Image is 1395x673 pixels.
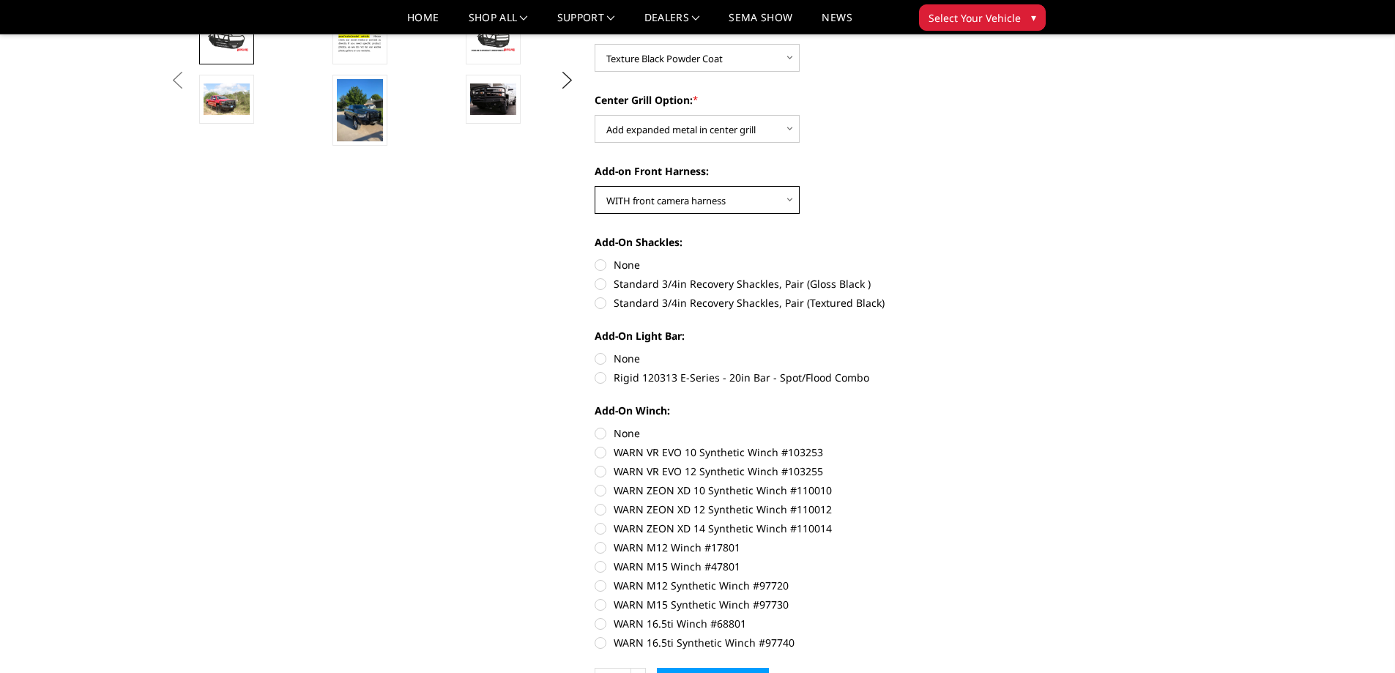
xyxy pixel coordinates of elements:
label: None [595,257,999,272]
img: T2 Series - Extreme Front Bumper (receiver or winch) [337,79,383,141]
button: Next [556,70,578,92]
a: News [822,12,852,34]
img: T2 Series - Extreme Front Bumper (receiver or winch) [470,83,516,115]
label: Add-On Light Bar: [595,328,999,343]
label: WARN ZEON XD 14 Synthetic Winch #110014 [595,521,999,536]
label: WARN VR EVO 12 Synthetic Winch #103255 [595,464,999,479]
label: Add-On Shackles: [595,234,999,250]
label: WARN 16.5ti Winch #68801 [595,616,999,631]
label: None [595,425,999,441]
label: WARN M15 Synthetic Winch #97730 [595,597,999,612]
label: WARN VR EVO 10 Synthetic Winch #103253 [595,445,999,460]
label: Center Grill Option: [595,92,999,108]
a: shop all [469,12,528,34]
label: Add-On Winch: [595,403,999,418]
button: Previous [167,70,189,92]
span: Select Your Vehicle [929,10,1021,26]
img: T2 Series - Extreme Front Bumper (receiver or winch) [337,24,383,56]
span: ▾ [1031,10,1036,25]
img: T2 Series - Extreme Front Bumper (receiver or winch) [470,27,516,53]
label: WARN ZEON XD 10 Synthetic Winch #110010 [595,483,999,498]
label: WARN ZEON XD 12 Synthetic Winch #110012 [595,502,999,517]
a: Support [557,12,615,34]
label: WARN M15 Winch #47801 [595,559,999,574]
label: WARN 16.5ti Synthetic Winch #97740 [595,635,999,650]
img: T2 Series - Extreme Front Bumper (receiver or winch) [204,27,250,53]
a: SEMA Show [729,12,792,34]
img: T2 Series - Extreme Front Bumper (receiver or winch) [204,83,250,114]
label: Rigid 120313 E-Series - 20in Bar - Spot/Flood Combo [595,370,999,385]
label: Standard 3/4in Recovery Shackles, Pair (Textured Black) [595,295,999,311]
label: Add-on Front Harness: [595,163,999,179]
button: Select Your Vehicle [919,4,1046,31]
a: Home [407,12,439,34]
label: WARN M12 Winch #17801 [595,540,999,555]
label: None [595,351,999,366]
a: Dealers [644,12,700,34]
label: WARN M12 Synthetic Winch #97720 [595,578,999,593]
label: Standard 3/4in Recovery Shackles, Pair (Gloss Black ) [595,276,999,291]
